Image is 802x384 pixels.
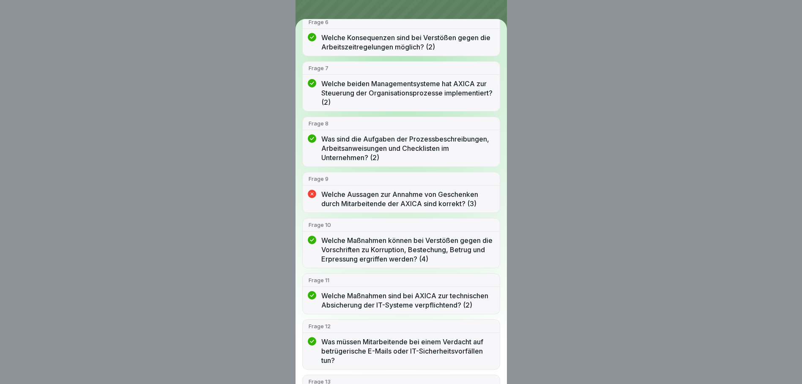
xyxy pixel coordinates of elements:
[321,79,494,107] p: Welche beiden Managementsysteme hat AXICA zur Steuerung der Organisationsprozesse implementiert? (2)
[309,322,494,330] p: Frage 12
[309,221,494,229] p: Frage 10
[321,190,494,208] p: Welche Aussagen zur Annahme von Geschenken durch Mitarbeitende der AXICA sind korrekt? (3)
[309,18,494,26] p: Frage 6
[321,337,494,365] p: Was müssen Mitarbeitende bei einem Verdacht auf betrügerische E-Mails oder IT-Sicherheitsvorfälle...
[321,236,494,264] p: Welche Maßnahmen können bei Verstößen gegen die Vorschriften zu Korruption, Bestechung, Betrug un...
[309,120,494,127] p: Frage 8
[309,64,494,72] p: Frage 7
[309,175,494,182] p: Frage 9
[321,291,494,310] p: Welche Maßnahmen sind bei AXICA zur technischen Absicherung der IT-Systeme verpflichtend? (2)
[321,134,494,162] p: Was sind die Aufgaben der Prozessbeschreibungen, Arbeitsanweisungen und Checklisten im Unternehme...
[321,33,494,52] p: Welche Konsequenzen sind bei Verstößen gegen die Arbeitszeitregelungen möglich? (2)
[309,276,494,284] p: Frage 11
